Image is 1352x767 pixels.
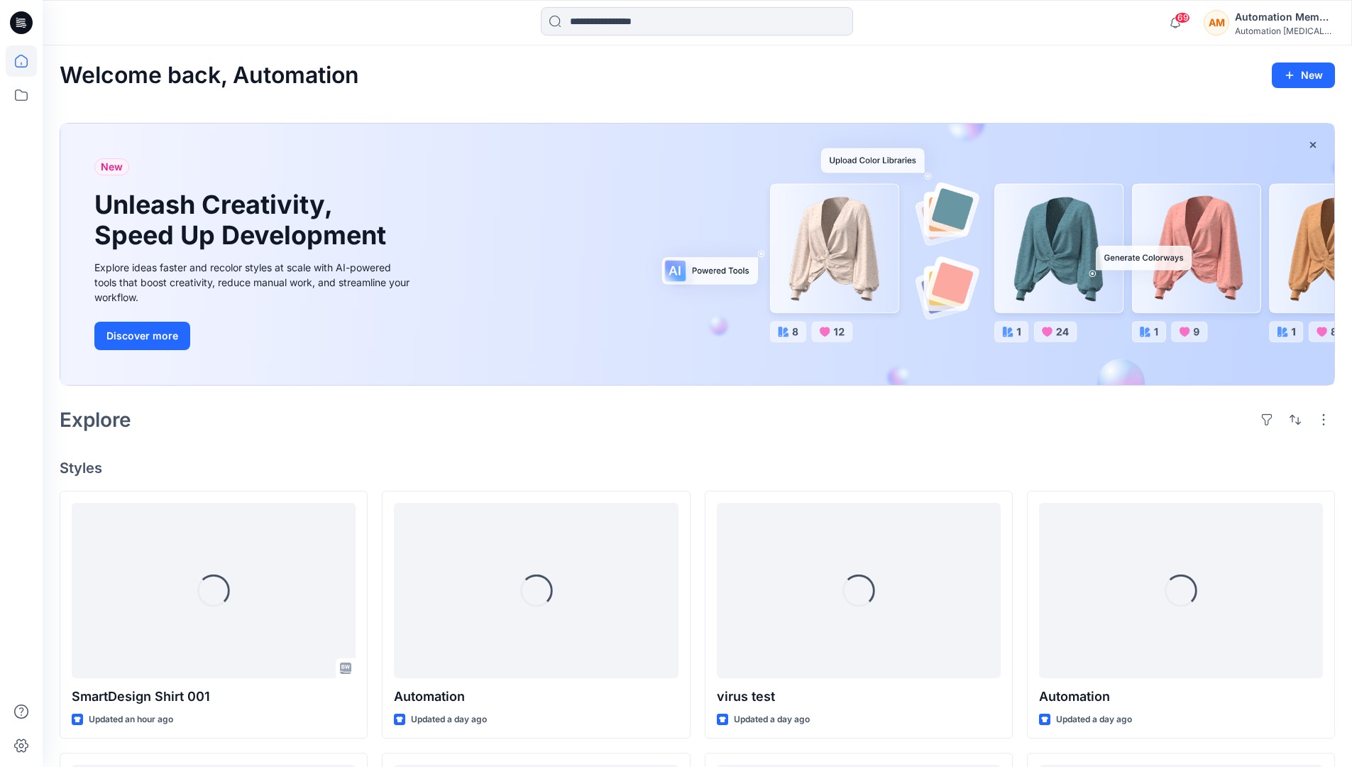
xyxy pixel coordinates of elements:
h2: Explore [60,408,131,431]
p: Updated an hour ago [89,712,173,727]
span: 69 [1175,12,1190,23]
h2: Welcome back, Automation [60,62,359,89]
span: New [101,158,123,175]
h1: Unleash Creativity, Speed Up Development [94,190,392,251]
h4: Styles [60,459,1335,477]
p: Automation [1039,687,1323,707]
button: Discover more [94,322,190,350]
p: virus test [717,687,1001,707]
a: Discover more [94,322,414,350]
p: Updated a day ago [734,712,810,727]
button: New [1272,62,1335,88]
div: Automation [MEDICAL_DATA]... [1235,26,1334,36]
div: Explore ideas faster and recolor styles at scale with AI-powered tools that boost creativity, red... [94,260,414,305]
p: SmartDesign Shirt 001 [72,687,356,707]
div: Automation Member [1235,9,1334,26]
p: Updated a day ago [411,712,487,727]
p: Updated a day ago [1056,712,1132,727]
p: Automation [394,687,678,707]
div: AM [1204,10,1229,36]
